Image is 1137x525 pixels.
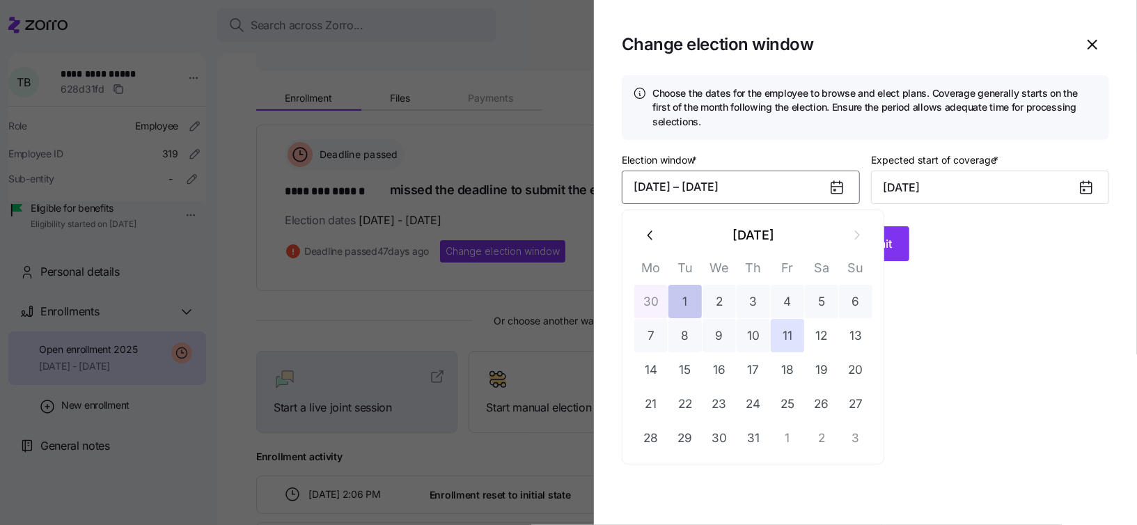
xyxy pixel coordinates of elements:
[771,421,804,455] button: 1 August 2025
[703,285,736,318] button: 2 July 2025
[622,152,700,168] label: Election window
[703,353,736,386] button: 16 July 2025
[737,387,770,421] button: 24 July 2025
[871,171,1109,204] input: MM/DD/YYYY
[736,258,770,285] th: Th
[702,258,736,285] th: We
[737,319,770,352] button: 10 July 2025
[668,353,702,386] button: 15 July 2025
[871,152,1001,168] label: Expected start of coverage
[634,258,668,285] th: Mo
[667,219,839,252] button: [DATE]
[839,421,872,455] button: 3 August 2025
[771,353,804,386] button: 18 July 2025
[839,285,872,318] button: 6 July 2025
[668,319,702,352] button: 8 July 2025
[668,258,702,285] th: Tu
[804,258,838,285] th: Sa
[805,285,838,318] button: 5 July 2025
[634,285,668,318] button: 30 June 2025
[771,319,804,352] button: 11 July 2025
[634,319,668,352] button: 7 July 2025
[839,319,872,352] button: 13 July 2025
[805,353,838,386] button: 19 July 2025
[770,258,804,285] th: Fr
[703,319,736,352] button: 9 July 2025
[668,387,702,421] button: 22 July 2025
[737,353,770,386] button: 17 July 2025
[838,258,872,285] th: Su
[839,353,872,386] button: 20 July 2025
[622,171,860,204] button: [DATE] – [DATE]
[668,421,702,455] button: 29 July 2025
[634,353,668,386] button: 14 July 2025
[856,235,893,252] span: Submit
[634,387,668,421] button: 21 July 2025
[703,421,736,455] button: 30 July 2025
[805,319,838,352] button: 12 July 2025
[737,285,770,318] button: 3 July 2025
[771,285,804,318] button: 4 July 2025
[703,387,736,421] button: 23 July 2025
[839,387,872,421] button: 27 July 2025
[805,421,838,455] button: 2 August 2025
[771,387,804,421] button: 25 July 2025
[805,387,838,421] button: 26 July 2025
[652,86,1098,129] h4: Choose the dates for the employee to browse and elect plans. Coverage generally starts on the fir...
[634,421,668,455] button: 28 July 2025
[737,421,770,455] button: 31 July 2025
[668,285,702,318] button: 1 July 2025
[622,33,1065,55] h1: Change election window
